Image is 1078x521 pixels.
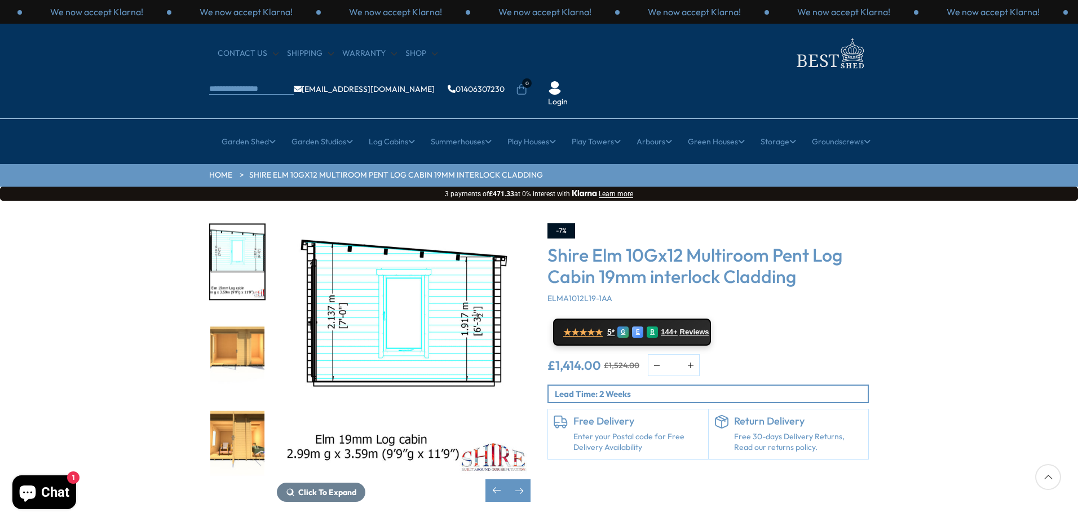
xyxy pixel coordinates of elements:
[277,223,531,477] img: Shire Elm 10Gx12 Multiroom Pent Log Cabin 19mm interlock Cladding - Best Shed
[516,84,527,95] a: 0
[573,431,703,453] a: Enter your Postal code for Free Delivery Availability
[790,35,869,72] img: logo
[918,6,1068,18] div: 3 / 3
[547,359,601,372] ins: £1,414.00
[209,223,266,301] div: 5 / 10
[812,127,871,156] a: Groundscrews
[209,312,266,389] div: 6 / 10
[171,6,321,18] div: 1 / 3
[222,127,276,156] a: Garden Shed
[647,326,658,338] div: R
[761,127,796,156] a: Storage
[617,326,629,338] div: G
[277,483,365,502] button: Click To Expand
[553,319,711,346] a: ★★★★★ 5* G E R 144+ Reviews
[210,401,264,476] img: Elm2990x359010x1219mm000lifestyleclose_09aa4082-8ba1-47dd-8025-21ce15da991c_200x200.jpg
[797,6,890,18] p: We now accept Klarna!
[200,6,293,18] p: We now accept Klarna!
[947,6,1040,18] p: We now accept Klarna!
[555,388,868,400] p: Lead Time: 2 Weeks
[405,48,438,59] a: Shop
[342,48,397,59] a: Warranty
[485,479,508,502] div: Previous slide
[522,78,532,88] span: 0
[22,6,171,18] div: 3 / 3
[369,127,415,156] a: Log Cabins
[277,223,531,502] div: 5 / 10
[548,81,562,95] img: User Icon
[287,48,334,59] a: Shipping
[547,293,612,303] span: ELMA1012L19-1AA
[9,475,79,512] inbox-online-store-chat: Shopify online store chat
[321,6,470,18] div: 2 / 3
[734,431,863,453] p: Free 30-days Delivery Returns, Read our returns policy.
[548,96,568,108] a: Login
[209,170,232,181] a: HOME
[508,479,531,502] div: Next slide
[680,328,709,337] span: Reviews
[661,328,677,337] span: 144+
[734,415,863,427] h6: Return Delivery
[547,223,575,239] div: -7%
[648,6,741,18] p: We now accept Klarna!
[632,326,643,338] div: E
[573,415,703,427] h6: Free Delivery
[291,127,353,156] a: Garden Studios
[470,6,620,18] div: 3 / 3
[604,361,639,369] del: £1,524.00
[547,244,869,288] h3: Shire Elm 10Gx12 Multiroom Pent Log Cabin 19mm interlock Cladding
[210,224,264,299] img: Elm2990x359010x1219mmINTERNALHT_b0eaacfc-d6c4-4a26-b879-18cc94bd8265_200x200.jpg
[507,127,556,156] a: Play Houses
[563,327,603,338] span: ★★★★★
[249,170,543,181] a: Shire Elm 10Gx12 Multiroom Pent Log Cabin 19mm interlock Cladding
[294,85,435,93] a: [EMAIL_ADDRESS][DOMAIN_NAME]
[349,6,442,18] p: We now accept Klarna!
[637,127,672,156] a: Arbours
[448,85,505,93] a: 01406307230
[572,127,621,156] a: Play Towers
[431,127,492,156] a: Summerhouses
[218,48,279,59] a: CONTACT US
[50,6,143,18] p: We now accept Klarna!
[210,313,264,388] img: Elm2990x359010x1219mm000open_eb13a98c-880d-4a7e-82a2-69a095c7549a_200x200.jpg
[620,6,769,18] div: 1 / 3
[209,400,266,477] div: 7 / 10
[298,487,356,497] span: Click To Expand
[688,127,745,156] a: Green Houses
[498,6,591,18] p: We now accept Klarna!
[769,6,918,18] div: 2 / 3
